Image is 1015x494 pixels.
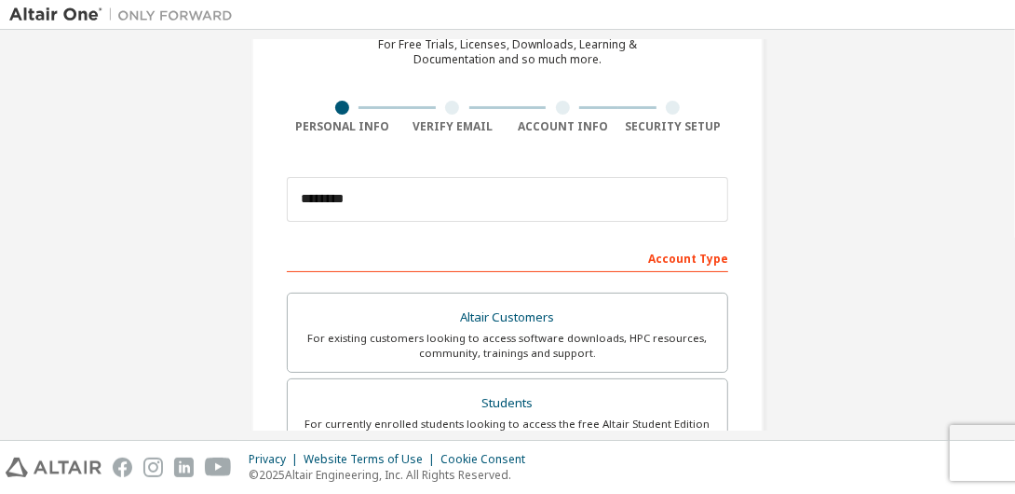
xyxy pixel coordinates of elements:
[618,119,729,134] div: Security Setup
[9,6,242,24] img: Altair One
[507,119,618,134] div: Account Info
[299,305,716,331] div: Altair Customers
[143,458,163,477] img: instagram.svg
[304,452,440,467] div: Website Terms of Use
[287,119,398,134] div: Personal Info
[249,467,536,483] p: © 2025 Altair Engineering, Inc. All Rights Reserved.
[113,458,132,477] img: facebook.svg
[249,452,304,467] div: Privacy
[299,391,716,417] div: Students
[299,331,716,361] div: For existing customers looking to access software downloads, HPC resources, community, trainings ...
[378,37,637,67] div: For Free Trials, Licenses, Downloads, Learning & Documentation and so much more.
[440,452,536,467] div: Cookie Consent
[398,119,508,134] div: Verify Email
[174,458,194,477] img: linkedin.svg
[6,458,101,477] img: altair_logo.svg
[299,417,716,446] div: For currently enrolled students looking to access the free Altair Student Edition bundle and all ...
[287,242,728,272] div: Account Type
[205,458,232,477] img: youtube.svg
